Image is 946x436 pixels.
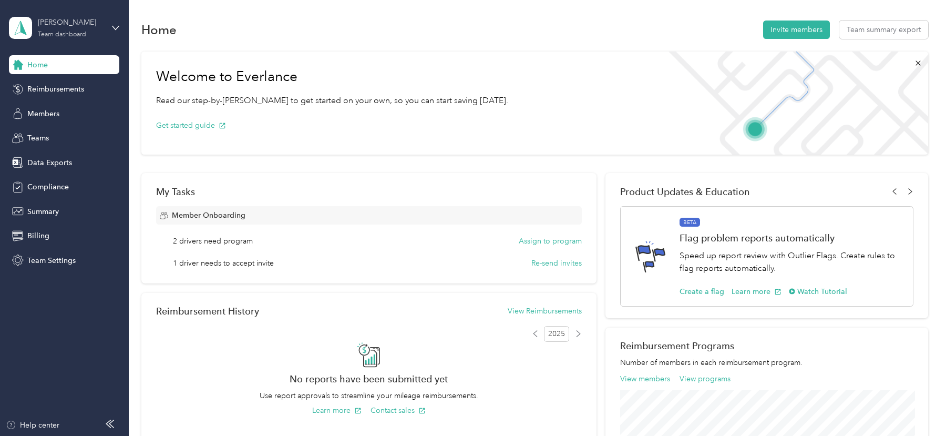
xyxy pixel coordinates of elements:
[156,186,582,197] div: My Tasks
[763,21,830,39] button: Invite members
[680,232,901,244] h1: Flag problem reports automatically
[371,405,426,416] button: Contact sales
[312,405,362,416] button: Learn more
[789,286,847,297] button: Watch Tutorial
[156,373,582,384] h2: No reports have been submitted yet
[680,249,901,275] p: Speed up report review with Outlier Flags. Create rules to flag reports automatically.
[156,68,508,85] h1: Welcome to Everlance
[173,258,274,269] span: 1 driver needs to accept invite
[680,218,700,227] span: BETA
[887,377,946,436] iframe: Everlance-gr Chat Button Frame
[173,236,253,247] span: 2 drivers need program
[620,357,913,368] p: Number of members in each reimbursement program.
[27,181,69,192] span: Compliance
[38,17,104,28] div: [PERSON_NAME]
[732,286,782,297] button: Learn more
[27,230,49,241] span: Billing
[38,32,86,38] div: Team dashboard
[27,206,59,217] span: Summary
[27,133,49,144] span: Teams
[680,373,731,384] button: View programs
[27,84,84,95] span: Reimbursements
[531,258,582,269] button: Re-send invites
[156,390,582,401] p: Use report approvals to streamline your mileage reimbursements.
[839,21,928,39] button: Team summary export
[156,120,226,131] button: Get started guide
[6,420,59,431] button: Help center
[27,59,48,70] span: Home
[620,373,670,384] button: View members
[508,306,582,317] button: View Reimbursements
[27,108,59,119] span: Members
[620,340,913,351] h2: Reimbursement Programs
[27,255,76,266] span: Team Settings
[156,306,259,317] h2: Reimbursement History
[172,210,245,221] span: Member Onboarding
[519,236,582,247] button: Assign to program
[620,186,750,197] span: Product Updates & Education
[680,286,724,297] button: Create a flag
[27,157,72,168] span: Data Exports
[141,24,177,35] h1: Home
[658,52,928,155] img: Welcome to everlance
[156,94,508,107] p: Read our step-by-[PERSON_NAME] to get started on your own, so you can start saving [DATE].
[544,326,569,342] span: 2025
